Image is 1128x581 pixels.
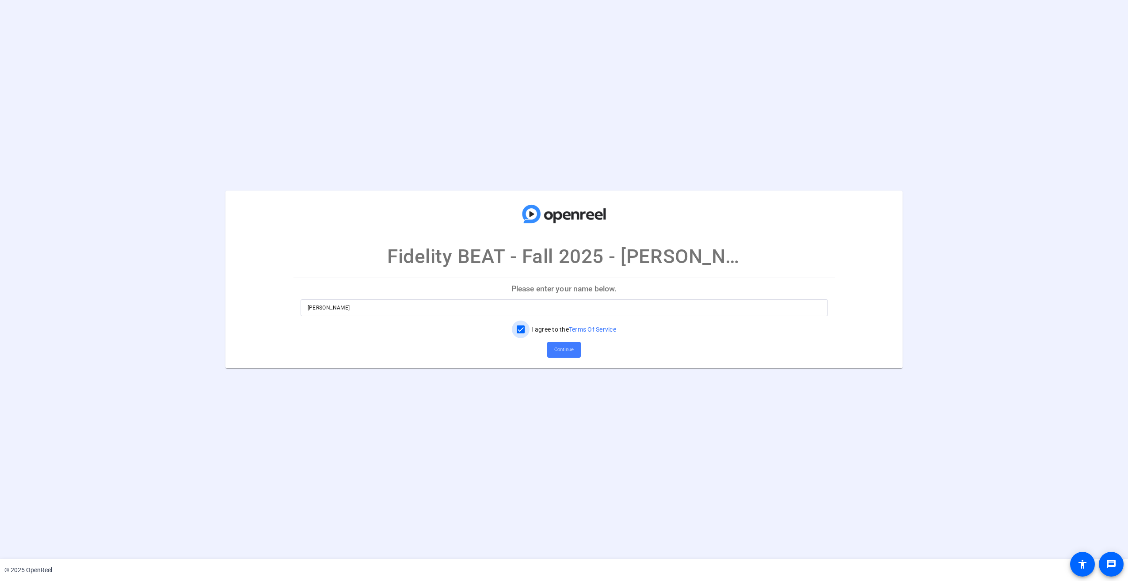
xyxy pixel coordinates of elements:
[1077,559,1088,570] mat-icon: accessibility
[554,343,574,356] span: Continue
[569,326,616,333] a: Terms Of Service
[293,278,835,299] p: Please enter your name below.
[387,242,741,271] p: Fidelity BEAT - Fall 2025 - [PERSON_NAME]
[547,342,581,358] button: Continue
[520,199,608,229] img: company-logo
[308,302,821,313] input: Enter your name
[530,325,616,334] label: I agree to the
[1106,559,1117,570] mat-icon: message
[4,566,52,575] div: © 2025 OpenReel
